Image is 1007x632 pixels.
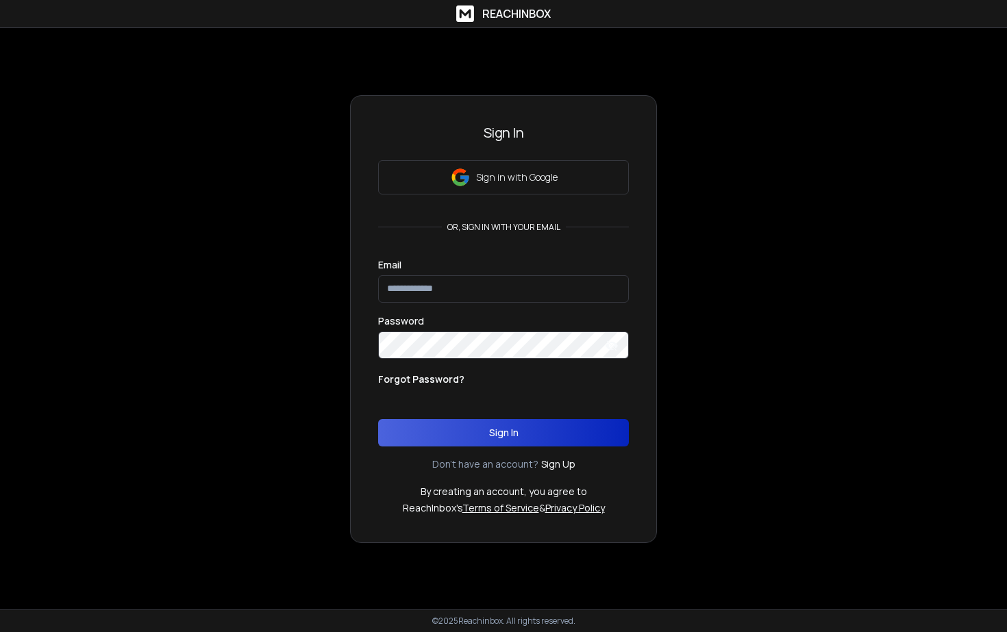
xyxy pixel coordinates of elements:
[378,419,629,446] button: Sign In
[482,5,551,22] h1: ReachInbox
[421,485,587,498] p: By creating an account, you agree to
[378,123,629,142] h3: Sign In
[541,457,575,471] a: Sign Up
[462,501,539,514] a: Terms of Service
[378,316,424,326] label: Password
[403,501,605,515] p: ReachInbox's &
[378,372,464,386] p: Forgot Password?
[432,457,538,471] p: Don't have an account?
[378,260,401,270] label: Email
[442,222,566,233] p: or, sign in with your email
[476,170,558,184] p: Sign in with Google
[378,160,629,194] button: Sign in with Google
[545,501,605,514] a: Privacy Policy
[456,5,551,22] a: ReachInbox
[432,616,575,627] p: © 2025 Reachinbox. All rights reserved.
